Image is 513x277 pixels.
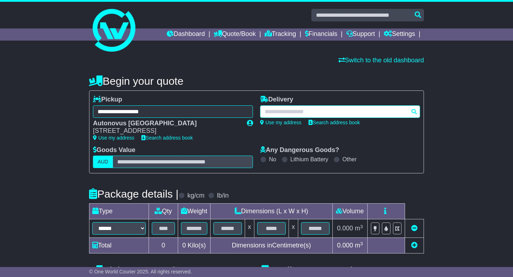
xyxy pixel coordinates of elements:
typeahead: Please provide city [260,105,420,118]
td: Total [89,238,149,254]
label: Pickup [93,96,122,104]
label: Delivery [260,96,293,104]
td: Dimensions in Centimetre(s) [210,238,332,254]
span: © One World Courier 2025. All rights reserved. [89,269,192,275]
a: Remove this item [411,225,418,232]
div: [STREET_ADDRESS] [93,127,240,135]
sup: 3 [360,224,363,229]
td: Dimensions (L x W x H) [210,204,332,219]
label: lb/in [217,192,229,200]
label: Goods Value [93,146,135,154]
span: 0.000 [337,225,353,232]
a: Use my address [260,120,301,125]
td: Weight [178,204,211,219]
a: Tracking [265,28,296,41]
span: m [355,225,363,232]
label: No [269,156,276,163]
a: Search address book [141,135,193,141]
td: Type [89,204,149,219]
h4: Begin your quote [89,75,424,87]
span: 0 [182,242,186,249]
label: Other [342,156,357,163]
a: Support [346,28,375,41]
td: Qty [149,204,178,219]
a: Use my address [93,135,134,141]
a: Search address book [309,120,360,125]
a: Quote/Book [214,28,256,41]
td: Volume [332,204,367,219]
div: Autonovus [GEOGRAPHIC_DATA] [93,120,240,127]
a: Financials [305,28,337,41]
td: 0 [149,238,178,254]
sup: 3 [360,241,363,246]
h4: Package details | [89,188,178,200]
label: AUD [93,156,113,168]
label: kg/cm [187,192,204,200]
td: x [245,219,254,238]
a: Switch to the old dashboard [338,57,424,64]
td: Kilo(s) [178,238,211,254]
label: Any Dangerous Goods? [260,146,339,154]
a: Dashboard [167,28,205,41]
label: Lithium Battery [290,156,328,163]
span: 0.000 [337,242,353,249]
h4: Pickup Instructions [89,265,253,277]
h4: Delivery Instructions [260,265,424,277]
a: Add new item [411,242,418,249]
a: Settings [384,28,415,41]
td: x [289,219,298,238]
span: m [355,242,363,249]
